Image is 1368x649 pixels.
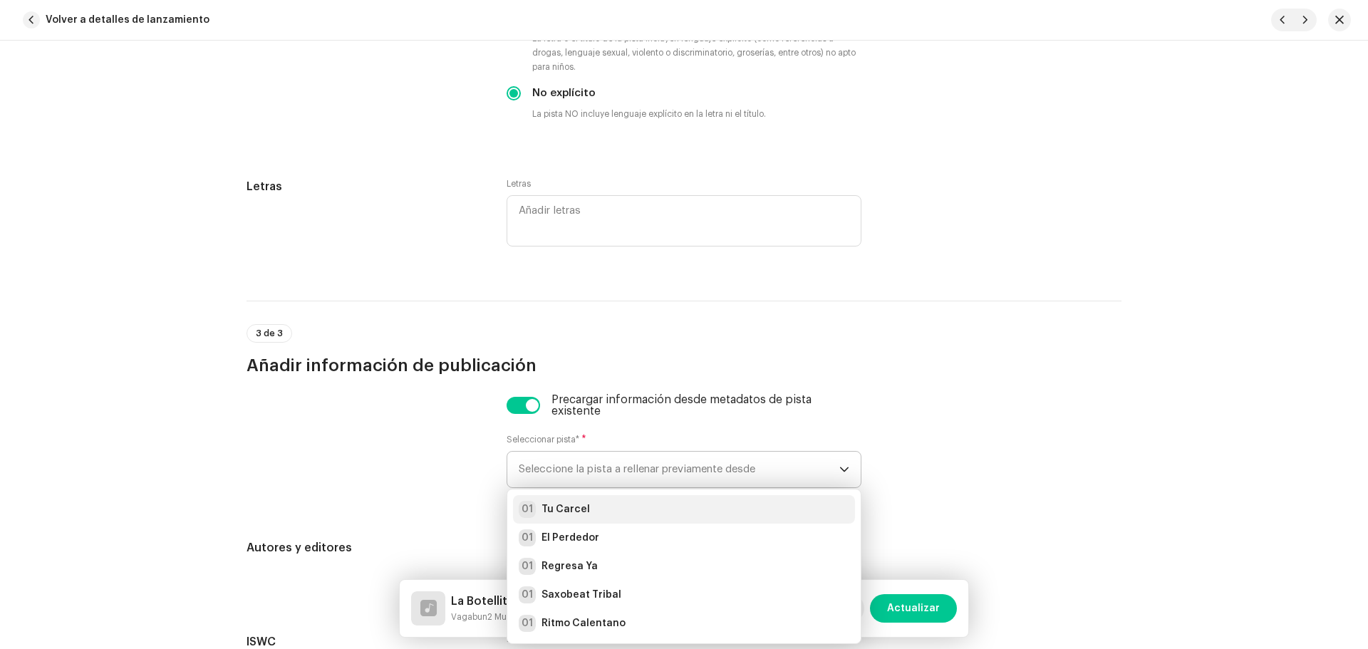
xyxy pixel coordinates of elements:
span: Seleccione la pista a rellenar previamente desde [519,452,839,487]
div: Precargar información desde metadatos de pista existente [551,394,861,417]
h5: La Botellita [451,593,525,610]
h5: Letras [247,178,484,195]
strong: Saxobeat Tribal [541,588,621,602]
div: 01 [519,501,536,518]
li: Regresa Ya [513,552,855,581]
button: Actualizar [870,594,957,623]
li: El Perdedor [513,524,855,552]
h5: Autores y editores [247,539,484,556]
div: 01 [519,558,536,575]
div: 01 [519,615,536,632]
div: dropdown trigger [839,452,849,487]
span: 3 de 3 [256,329,283,338]
li: Saxobeat Tribal [513,581,855,609]
span: Actualizar [887,594,940,623]
strong: El Perdedor [541,531,599,545]
div: 01 [519,529,536,546]
small: La Botellita [451,610,525,624]
label: Letras [507,178,531,189]
li: Ritmo Calentano [513,609,855,638]
div: 01 [519,586,536,603]
label: No explícito [532,85,596,101]
strong: Tu Carcel [541,502,590,516]
label: Seleccionar pista* [507,434,586,445]
h3: Añadir información de publicación [247,354,1121,377]
small: La letra o el título de la pista incluyen lenguaje explícito (como referencias a drogas, lenguaje... [529,31,861,74]
small: La pista NO incluye lenguaje explícito en la letra ni el título. [529,107,769,121]
strong: Regresa Ya [541,559,598,573]
strong: Ritmo Calentano [541,616,626,630]
li: Tu Carcel [513,495,855,524]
